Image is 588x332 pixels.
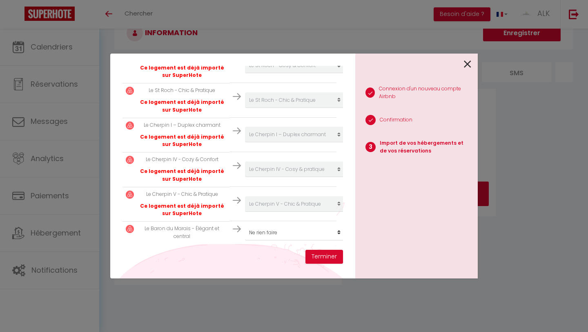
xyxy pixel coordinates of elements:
[138,225,226,240] p: Le Baron du Marais - Élégant et central
[138,99,226,114] p: Ce logement est déjà importé sur SuperHote
[379,85,471,101] p: Connexion d'un nouveau compte Airbnb
[365,142,376,152] span: 3
[138,121,226,129] p: Le Cherpin I – Duplex charmant
[138,202,226,218] p: Ce logement est déjà importé sur SuperHote
[138,191,226,198] p: Le Cherpin V - Chic & Pratique
[380,116,412,124] p: Confirmation
[138,168,226,183] p: Ce logement est déjà importé sur SuperHote
[138,64,226,80] p: Ce logement est déjà importé sur SuperHote
[380,139,471,155] p: Import de vos hébergements et de vos réservations
[138,133,226,149] p: Ce logement est déjà importé sur SuperHote
[138,87,226,94] p: Le St Roch - Chic & Pratique
[305,250,343,264] button: Terminer
[138,156,226,164] p: Le Cherpin IV - Cozy & Confort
